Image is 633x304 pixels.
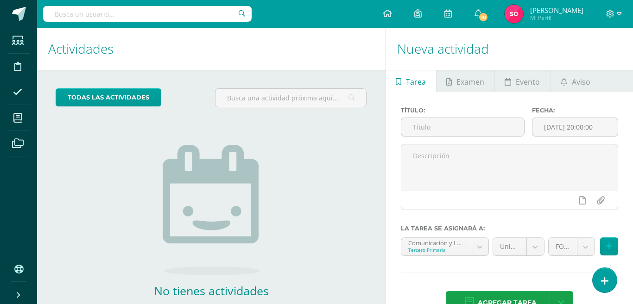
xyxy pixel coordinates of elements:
[408,238,464,247] div: Comunicación y Lenguaje,Idioma Español 'D'
[516,71,540,93] span: Evento
[478,12,488,22] span: 10
[401,238,489,255] a: Comunicación y Lenguaje,Idioma Español 'D'Tercero Primaria
[56,88,161,106] a: todas las Actividades
[493,238,544,255] a: Unidad 3
[530,14,583,22] span: Mi Perfil
[532,118,618,136] input: Fecha de entrega
[437,70,494,92] a: Examen
[215,89,367,107] input: Busca una actividad próxima aquí...
[48,28,374,70] h1: Actividades
[163,145,260,275] img: no_activities.png
[551,70,600,92] a: Aviso
[397,28,622,70] h1: Nueva actividad
[572,71,590,93] span: Aviso
[119,283,304,298] h2: No tienes actividades
[401,107,525,114] label: Título:
[386,70,436,92] a: Tarea
[500,238,519,255] span: Unidad 3
[401,225,619,232] label: La tarea se asignará a:
[556,238,570,255] span: FORMATIVO (70.0%)
[532,107,618,114] label: Fecha:
[495,70,550,92] a: Evento
[406,71,426,93] span: Tarea
[401,118,524,136] input: Título
[43,6,252,22] input: Busca un usuario...
[456,71,484,93] span: Examen
[530,6,583,15] span: [PERSON_NAME]
[505,5,523,23] img: 80bd3e3712b423d2cfccecd2746d1354.png
[408,247,464,253] div: Tercero Primaria
[549,238,595,255] a: FORMATIVO (70.0%)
